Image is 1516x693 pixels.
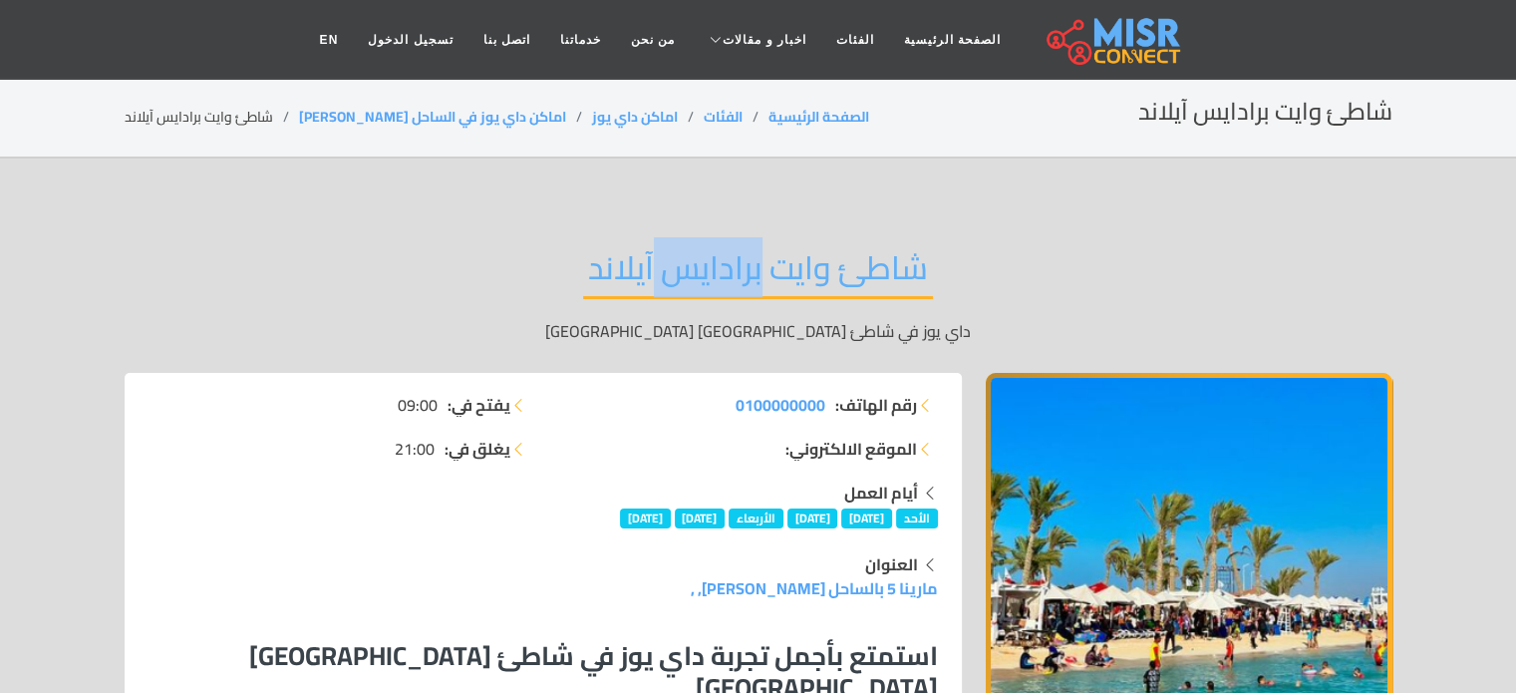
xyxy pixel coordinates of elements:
a: الفئات [821,21,889,59]
a: الفئات [704,104,743,130]
strong: أيام العمل [844,478,918,508]
a: الصفحة الرئيسية [889,21,1016,59]
a: مارينا 5 بالساحل [PERSON_NAME], , [691,573,938,603]
strong: الموقع الالكتروني: [785,437,917,461]
span: الأربعاء [729,509,783,528]
a: 0100000000 [736,393,825,417]
li: شاطئ وايت برادايس آيلاند [125,107,299,128]
a: اخبار و مقالات [690,21,821,59]
span: [DATE] [841,509,892,528]
span: [DATE] [620,509,671,528]
strong: يفتح في: [448,393,510,417]
h2: شاطئ وايت برادايس آيلاند [1138,98,1392,127]
strong: رقم الهاتف: [835,393,917,417]
span: [DATE] [675,509,726,528]
h2: شاطئ وايت برادايس آيلاند [583,248,933,299]
span: الأحد [896,509,938,528]
strong: العنوان [865,549,918,579]
a: اماكن داي يوز في الساحل [PERSON_NAME] [299,104,566,130]
a: اماكن داي يوز [592,104,678,130]
span: [DATE] [787,509,838,528]
span: 09:00 [398,393,438,417]
span: اخبار و مقالات [723,31,806,49]
a: اتصل بنا [468,21,545,59]
a: تسجيل الدخول [353,21,467,59]
span: 21:00 [395,437,435,461]
a: الصفحة الرئيسية [768,104,869,130]
a: EN [305,21,354,59]
img: main.misr_connect [1047,15,1180,65]
a: من نحن [616,21,690,59]
p: داي يوز في شاطئ [GEOGRAPHIC_DATA] [GEOGRAPHIC_DATA] [125,319,1392,343]
strong: يغلق في: [445,437,510,461]
span: 0100000000 [736,390,825,420]
a: خدماتنا [545,21,616,59]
